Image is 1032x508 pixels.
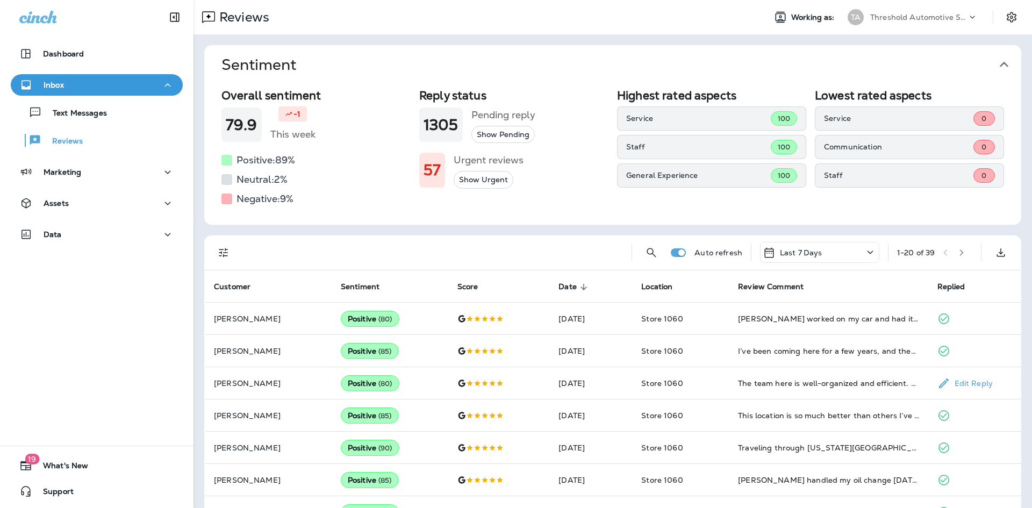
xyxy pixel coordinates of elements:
h1: 79.9 [226,116,257,134]
button: Reviews [11,129,183,152]
span: 0 [981,142,986,152]
span: Sentiment [341,282,379,291]
span: Score [457,282,492,292]
button: Inbox [11,74,183,96]
p: [PERSON_NAME] [214,314,324,323]
span: 0 [981,114,986,123]
p: [PERSON_NAME] [214,443,324,452]
td: [DATE] [550,432,633,464]
button: Data [11,224,183,245]
span: 19 [25,454,39,464]
span: ( 80 ) [378,314,392,324]
div: 1 - 20 of 39 [897,248,935,257]
span: Store 1060 [641,314,683,324]
button: Show Urgent [454,171,513,189]
button: Export as CSV [990,242,1012,263]
span: 100 [778,114,790,123]
span: 100 [778,142,790,152]
span: Sentiment [341,282,393,292]
div: Positive [341,375,399,391]
h1: 1305 [424,116,458,134]
h2: Lowest rated aspects [815,89,1004,102]
h5: This week [270,126,316,143]
button: Search Reviews [641,242,662,263]
span: Store 1060 [641,443,683,453]
span: 0 [981,171,986,180]
span: Location [641,282,672,291]
span: What's New [32,461,88,474]
div: Joseph worked on my car and had it finished before I could check all my messages. Very professional. [738,313,920,324]
div: Positive [341,311,399,327]
p: -1 [293,109,300,119]
span: ( 90 ) [378,443,392,453]
button: Collapse Sidebar [160,6,190,28]
div: TA [848,9,864,25]
span: Replied [937,282,979,292]
p: [PERSON_NAME] [214,476,324,484]
button: Support [11,481,183,502]
div: Positive [341,407,399,424]
p: Inbox [44,81,64,89]
p: Auto refresh [694,248,742,257]
span: Customer [214,282,264,292]
h2: Highest rated aspects [617,89,806,102]
p: Staff [626,142,771,151]
span: Working as: [791,13,837,22]
span: ( 80 ) [378,379,392,388]
p: Dashboard [43,49,84,58]
h1: Sentiment [221,56,296,74]
button: Assets [11,192,183,214]
div: Positive [341,472,399,488]
button: Filters [213,242,234,263]
td: [DATE] [550,399,633,432]
p: Text Messages [42,109,107,119]
span: Review Comment [738,282,804,291]
p: Service [626,114,771,123]
button: Settings [1002,8,1021,27]
span: Score [457,282,478,291]
span: Review Comment [738,282,818,292]
h5: Pending reply [471,106,535,124]
span: ( 85 ) [378,347,392,356]
p: General Experience [626,171,771,180]
span: Store 1060 [641,475,683,485]
button: Show Pending [471,126,535,144]
p: Last 7 Days [780,248,822,257]
div: The team here is well-organized and efficient. Definitely faster than other places I’ve been. [738,378,920,389]
div: I’ve been coming here for a few years, and they’ve never let me down. The crew is always quick, h... [738,346,920,356]
button: Dashboard [11,43,183,65]
span: ( 85 ) [378,476,392,485]
span: Location [641,282,686,292]
p: Staff [824,171,973,180]
span: 100 [778,171,790,180]
h5: Urgent reviews [454,152,524,169]
div: Positive [341,343,399,359]
p: Reviews [41,137,83,147]
div: Positive [341,440,399,456]
h5: Negative: 9 % [236,190,293,208]
p: Reviews [215,9,269,25]
td: [DATE] [550,303,633,335]
td: [DATE] [550,464,633,496]
div: Joseph handled my oil change today and did a great job. He even pointed out a filter that would n... [738,475,920,485]
p: Data [44,230,62,239]
span: ( 85 ) [378,411,392,420]
button: Text Messages [11,101,183,124]
span: Store 1060 [641,346,683,356]
span: Date [558,282,591,292]
span: Customer [214,282,250,291]
p: Service [824,114,973,123]
button: Marketing [11,161,183,183]
p: Assets [44,199,69,208]
p: Communication [824,142,973,151]
button: 19What's New [11,455,183,476]
h2: Reply status [419,89,608,102]
td: [DATE] [550,367,633,399]
p: [PERSON_NAME] [214,347,324,355]
h5: Neutral: 2 % [236,171,288,188]
span: Store 1060 [641,378,683,388]
div: This location is so much better than others I’ve tried. The staff actually respects your time and... [738,410,920,421]
span: Replied [937,282,965,291]
span: Support [32,487,74,500]
p: Marketing [44,168,81,176]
